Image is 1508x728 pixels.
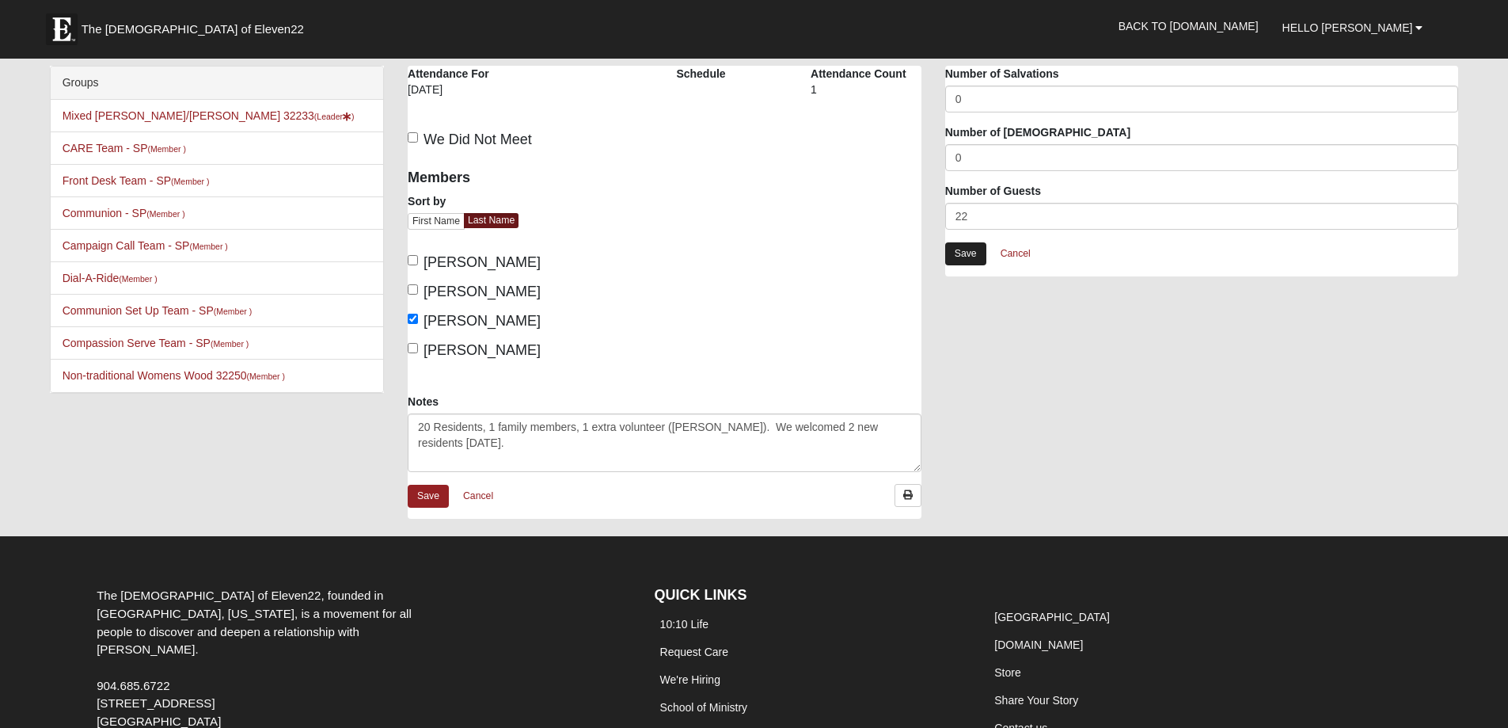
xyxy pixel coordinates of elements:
[82,21,304,37] span: The [DEMOGRAPHIC_DATA] of Eleven22
[408,213,465,230] a: First Name
[408,394,439,410] label: Notes
[408,255,418,265] input: [PERSON_NAME]
[994,611,1110,623] a: [GEOGRAPHIC_DATA]
[655,587,966,604] h4: QUICK LINKS
[945,124,1130,140] label: Number of [DEMOGRAPHIC_DATA]
[171,177,209,186] small: (Member )
[453,484,503,509] a: Cancel
[895,484,921,507] a: Print Attendance Roster
[676,66,725,82] label: Schedule
[660,618,709,631] a: 10:10 Life
[63,109,355,122] a: Mixed [PERSON_NAME]/[PERSON_NAME] 32233(Leader)
[189,242,227,251] small: (Member )
[63,304,253,317] a: Communion Set Up Team - SP(Member )
[811,66,906,82] label: Attendance Count
[424,131,532,147] span: We Did Not Meet
[408,193,446,209] label: Sort by
[945,66,1059,82] label: Number of Salvations
[408,284,418,295] input: [PERSON_NAME]
[1282,21,1413,34] span: Hello [PERSON_NAME]
[63,239,228,252] a: Campaign Call Team - SP(Member )
[408,82,518,109] div: [DATE]
[146,209,184,219] small: (Member )
[408,314,418,324] input: [PERSON_NAME]
[63,369,285,382] a: Non-traditional Womens Wood 32250(Member )
[148,144,186,154] small: (Member )
[408,170,652,187] h4: Members
[424,254,541,270] span: [PERSON_NAME]
[994,638,1083,651] a: [DOMAIN_NAME]
[63,207,185,219] a: Communion - SP(Member )
[408,132,418,143] input: We Did Not Meet
[408,485,449,508] a: Save
[1107,6,1271,46] a: Back to [DOMAIN_NAME]
[424,313,541,329] span: [PERSON_NAME]
[945,183,1041,199] label: Number of Guests
[945,242,986,265] a: Save
[314,112,355,121] small: (Leader )
[63,174,210,187] a: Front Desk Team - SP(Member )
[51,67,383,100] div: Groups
[660,646,728,658] a: Request Care
[464,213,518,228] a: Last Name
[63,142,186,154] a: CARE Team - SP(Member )
[63,272,158,284] a: Dial-A-Ride(Member )
[660,673,720,686] a: We're Hiring
[1271,8,1435,48] a: Hello [PERSON_NAME]
[408,414,921,472] textarea: 20 Residents, 1 family members, 1 extra volunteer ([PERSON_NAME]). We welcomed 2 new residents [D...
[46,13,78,45] img: Eleven22 logo
[211,339,249,349] small: (Member )
[424,342,541,358] span: [PERSON_NAME]
[408,343,418,353] input: [PERSON_NAME]
[994,694,1078,707] a: Share Your Story
[811,82,921,109] div: 1
[38,6,355,45] a: The [DEMOGRAPHIC_DATA] of Eleven22
[990,242,1041,266] a: Cancel
[63,337,249,349] a: Compassion Serve Team - SP(Member )
[214,307,252,316] small: (Member )
[994,666,1020,679] a: Store
[247,372,285,381] small: (Member )
[408,66,489,82] label: Attendance For
[119,274,157,284] small: (Member )
[424,284,541,299] span: [PERSON_NAME]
